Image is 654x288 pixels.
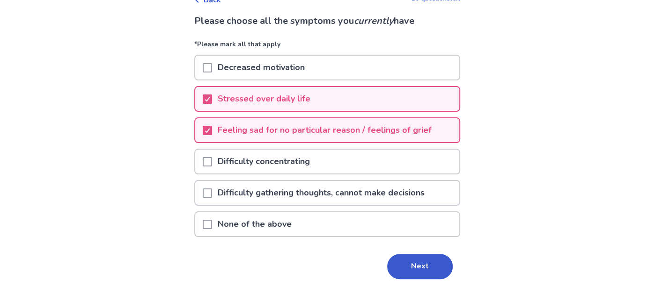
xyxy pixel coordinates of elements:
p: Decreased motivation [212,56,310,79]
p: Difficulty concentrating [212,150,316,173]
p: None of the above [212,212,297,236]
p: Stressed over daily life [212,87,316,111]
p: Please choose all the symptoms you have [194,14,460,28]
i: currently [354,14,394,27]
p: *Please mark all that apply [194,39,460,55]
p: Difficulty gathering thoughts, cannot make decisions [212,181,430,205]
button: Next [387,254,453,279]
p: Feeling sad for no particular reason / feelings of grief [212,118,437,142]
